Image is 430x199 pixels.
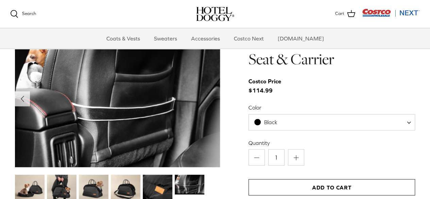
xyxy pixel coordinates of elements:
button: Add to Cart [248,179,415,196]
a: Sweaters [148,28,183,49]
a: Search [10,10,36,18]
div: Costco Price [248,77,281,86]
img: Costco Next [362,9,420,17]
a: Visit Costco Next [362,13,420,18]
a: Cart [335,10,355,18]
span: $114.99 [248,77,288,95]
span: Black [248,114,415,131]
a: Accessories [185,28,226,49]
span: Black [249,119,291,126]
span: Search [22,11,36,16]
img: hoteldoggycom [196,7,234,21]
button: Previous [15,92,30,106]
h1: Hotel Doggy Deluxe Car Seat & Carrier [248,31,415,69]
a: hoteldoggy.com hoteldoggycom [196,7,234,21]
input: Quantity [268,149,285,166]
a: [DOMAIN_NAME] [272,28,330,49]
label: Color [248,104,415,111]
span: Cart [335,10,344,17]
label: Quantity [248,139,415,147]
span: Black [264,119,277,125]
a: Coats & Vests [100,28,146,49]
a: Costco Next [228,28,270,49]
